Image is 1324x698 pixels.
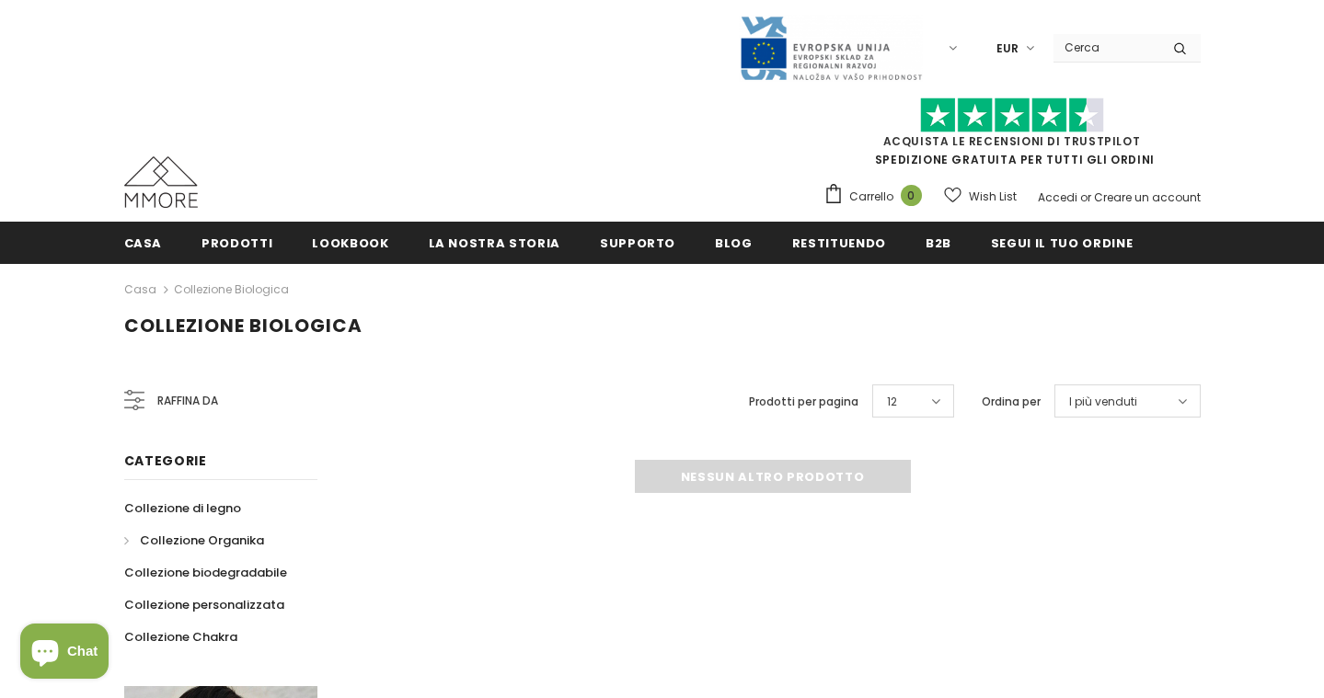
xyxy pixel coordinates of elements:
[792,222,886,263] a: Restituendo
[969,188,1017,206] span: Wish List
[1053,34,1159,61] input: Search Site
[739,15,923,82] img: Javni Razpis
[1094,189,1201,205] a: Creare un account
[124,596,284,613] span: Collezione personalizzata
[312,222,388,263] a: Lookbook
[600,222,675,263] a: supporto
[982,393,1041,411] label: Ordina per
[1080,189,1091,205] span: or
[749,393,858,411] label: Prodotti per pagina
[715,235,753,252] span: Blog
[140,532,264,549] span: Collezione Organika
[124,556,287,589] a: Collezione biodegradabile
[124,279,156,301] a: Casa
[124,452,207,470] span: Categorie
[124,589,284,621] a: Collezione personalizzata
[124,235,163,252] span: Casa
[849,188,893,206] span: Carrello
[600,235,675,252] span: supporto
[823,183,931,211] a: Carrello 0
[201,222,272,263] a: Prodotti
[792,235,886,252] span: Restituendo
[174,281,289,297] a: Collezione biologica
[926,235,951,252] span: B2B
[201,235,272,252] span: Prodotti
[715,222,753,263] a: Blog
[887,393,897,411] span: 12
[124,156,198,208] img: Casi MMORE
[124,621,237,653] a: Collezione Chakra
[312,235,388,252] span: Lookbook
[1038,189,1077,205] a: Accedi
[883,133,1141,149] a: Acquista le recensioni di TrustPilot
[991,222,1133,263] a: Segui il tuo ordine
[739,40,923,55] a: Javni Razpis
[429,222,560,263] a: La nostra storia
[926,222,951,263] a: B2B
[124,222,163,263] a: Casa
[124,499,241,517] span: Collezione di legno
[124,564,287,581] span: Collezione biodegradabile
[901,185,922,206] span: 0
[1069,393,1137,411] span: I più venduti
[124,628,237,646] span: Collezione Chakra
[920,97,1104,133] img: Fidati di Pilot Stars
[991,235,1133,252] span: Segui il tuo ordine
[429,235,560,252] span: La nostra storia
[15,624,114,683] inbox-online-store-chat: Shopify online store chat
[157,391,218,411] span: Raffina da
[944,180,1017,212] a: Wish List
[996,40,1019,58] span: EUR
[124,524,264,556] a: Collezione Organika
[124,492,241,524] a: Collezione di legno
[823,106,1201,167] span: SPEDIZIONE GRATUITA PER TUTTI GLI ORDINI
[124,313,363,338] span: Collezione biologica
